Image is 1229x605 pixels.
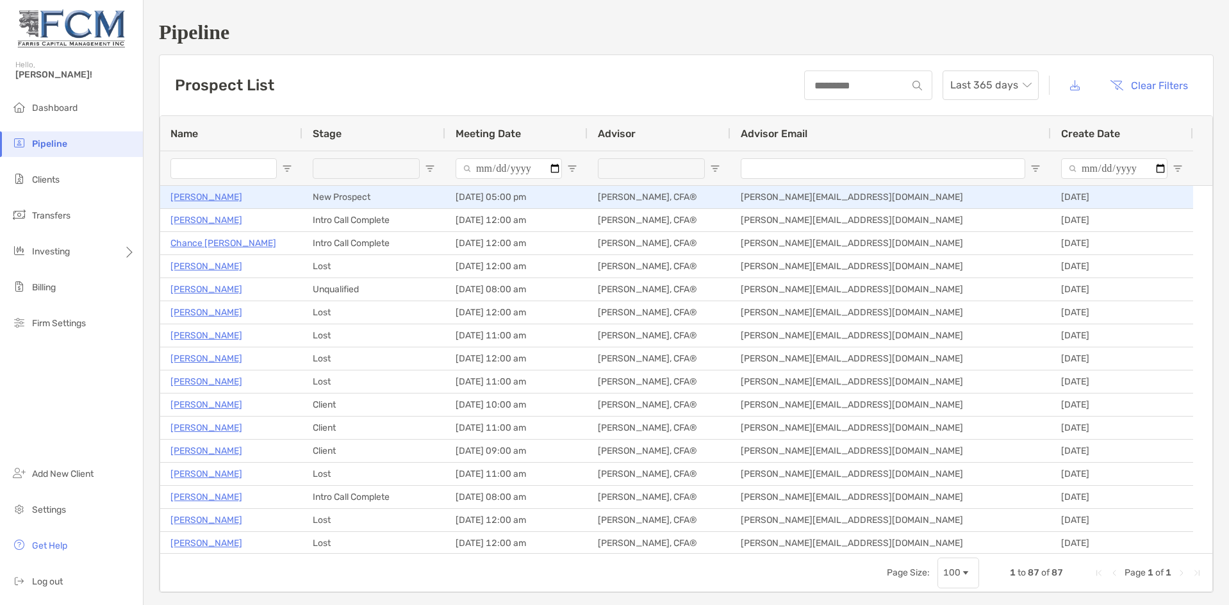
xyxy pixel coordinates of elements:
[159,21,1214,44] h1: Pipeline
[32,103,78,113] span: Dashboard
[302,255,445,278] div: Lost
[456,158,562,179] input: Meeting Date Filter Input
[425,163,435,174] button: Open Filter Menu
[588,370,730,393] div: [PERSON_NAME], CFA®
[170,235,276,251] a: Chance [PERSON_NAME]
[598,128,636,140] span: Advisor
[730,278,1051,301] div: [PERSON_NAME][EMAIL_ADDRESS][DOMAIN_NAME]
[32,540,67,551] span: Get Help
[1051,532,1193,554] div: [DATE]
[170,327,242,344] a: [PERSON_NAME]
[588,509,730,531] div: [PERSON_NAME], CFA®
[730,532,1051,554] div: [PERSON_NAME][EMAIL_ADDRESS][DOMAIN_NAME]
[588,232,730,254] div: [PERSON_NAME], CFA®
[588,186,730,208] div: [PERSON_NAME], CFA®
[1148,567,1153,578] span: 1
[1051,255,1193,278] div: [DATE]
[1192,568,1202,578] div: Last Page
[445,532,588,554] div: [DATE] 12:00 am
[170,189,242,205] p: [PERSON_NAME]
[170,281,242,297] a: [PERSON_NAME]
[1051,324,1193,347] div: [DATE]
[170,512,242,528] a: [PERSON_NAME]
[1051,232,1193,254] div: [DATE]
[445,370,588,393] div: [DATE] 11:00 am
[32,318,86,329] span: Firm Settings
[730,440,1051,462] div: [PERSON_NAME][EMAIL_ADDRESS][DOMAIN_NAME]
[170,489,242,505] a: [PERSON_NAME]
[1051,301,1193,324] div: [DATE]
[912,81,922,90] img: input icon
[1176,568,1187,578] div: Next Page
[741,158,1025,179] input: Advisor Email Filter Input
[1061,128,1120,140] span: Create Date
[302,347,445,370] div: Lost
[302,417,445,439] div: Client
[445,486,588,508] div: [DATE] 08:00 am
[1028,567,1039,578] span: 87
[175,76,274,94] h3: Prospect List
[588,440,730,462] div: [PERSON_NAME], CFA®
[12,171,27,186] img: clients icon
[12,135,27,151] img: pipeline icon
[170,535,242,551] a: [PERSON_NAME]
[1094,568,1104,578] div: First Page
[445,417,588,439] div: [DATE] 11:00 am
[445,255,588,278] div: [DATE] 12:00 am
[730,324,1051,347] div: [PERSON_NAME][EMAIL_ADDRESS][DOMAIN_NAME]
[445,394,588,416] div: [DATE] 10:00 am
[1051,186,1193,208] div: [DATE]
[1051,209,1193,231] div: [DATE]
[12,99,27,115] img: dashboard icon
[1051,417,1193,439] div: [DATE]
[32,138,67,149] span: Pipeline
[170,212,242,228] p: [PERSON_NAME]
[12,279,27,294] img: billing icon
[588,209,730,231] div: [PERSON_NAME], CFA®
[302,509,445,531] div: Lost
[730,509,1051,531] div: [PERSON_NAME][EMAIL_ADDRESS][DOMAIN_NAME]
[445,509,588,531] div: [DATE] 12:00 am
[456,128,521,140] span: Meeting Date
[170,466,242,482] a: [PERSON_NAME]
[730,209,1051,231] div: [PERSON_NAME][EMAIL_ADDRESS][DOMAIN_NAME]
[32,576,63,587] span: Log out
[588,532,730,554] div: [PERSON_NAME], CFA®
[302,394,445,416] div: Client
[12,243,27,258] img: investing icon
[1030,163,1041,174] button: Open Filter Menu
[730,301,1051,324] div: [PERSON_NAME][EMAIL_ADDRESS][DOMAIN_NAME]
[12,501,27,517] img: settings icon
[12,465,27,481] img: add_new_client icon
[170,374,242,390] a: [PERSON_NAME]
[170,397,242,413] a: [PERSON_NAME]
[1109,568,1119,578] div: Previous Page
[170,351,242,367] a: [PERSON_NAME]
[588,486,730,508] div: [PERSON_NAME], CFA®
[943,567,961,578] div: 100
[730,347,1051,370] div: [PERSON_NAME][EMAIL_ADDRESS][DOMAIN_NAME]
[445,463,588,485] div: [DATE] 11:00 am
[730,417,1051,439] div: [PERSON_NAME][EMAIL_ADDRESS][DOMAIN_NAME]
[730,255,1051,278] div: [PERSON_NAME][EMAIL_ADDRESS][DOMAIN_NAME]
[710,163,720,174] button: Open Filter Menu
[302,440,445,462] div: Client
[170,304,242,320] a: [PERSON_NAME]
[12,315,27,330] img: firm-settings icon
[302,278,445,301] div: Unqualified
[170,420,242,436] a: [PERSON_NAME]
[15,5,128,51] img: Zoe Logo
[1125,567,1146,578] span: Page
[282,163,292,174] button: Open Filter Menu
[302,532,445,554] div: Lost
[588,394,730,416] div: [PERSON_NAME], CFA®
[588,255,730,278] div: [PERSON_NAME], CFA®
[302,186,445,208] div: New Prospect
[32,174,60,185] span: Clients
[445,232,588,254] div: [DATE] 12:00 am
